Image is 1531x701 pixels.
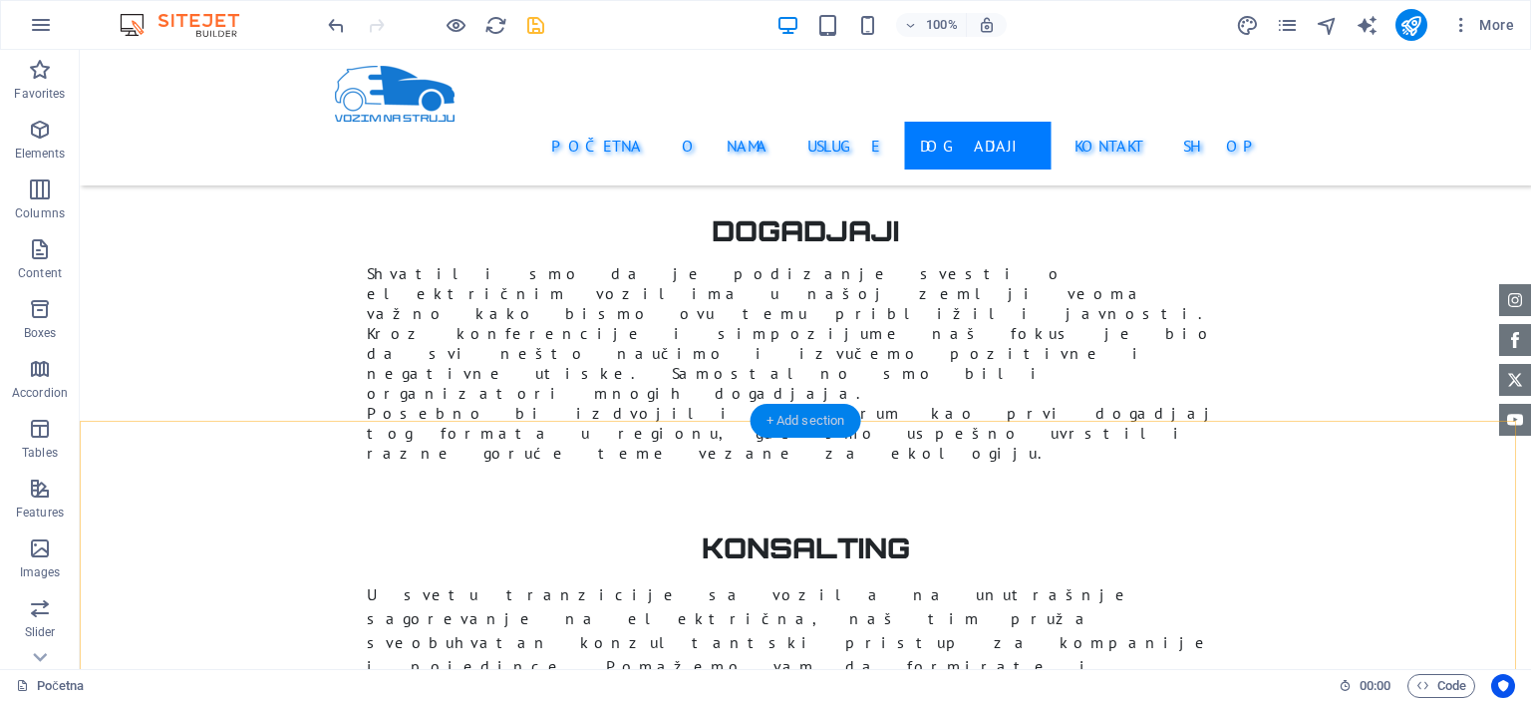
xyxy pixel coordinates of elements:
[444,13,467,37] button: Click here to leave preview mode and continue editing
[523,13,547,37] button: save
[1407,674,1475,698] button: Code
[1236,13,1260,37] button: design
[16,505,64,521] p: Features
[325,14,348,37] i: Undo: Change text (Ctrl+Z)
[1339,674,1391,698] h6: Session time
[16,674,84,698] a: Click to cancel selection. Double-click to open Pages
[22,445,58,461] p: Tables
[324,13,348,37] button: undo
[524,14,547,37] i: Save (Ctrl+S)
[25,624,56,640] p: Slider
[1356,13,1379,37] button: text_generator
[18,265,62,281] p: Content
[1443,9,1522,41] button: More
[14,86,65,102] p: Favorites
[115,13,264,37] img: Editor Logo
[1416,674,1466,698] span: Code
[1356,14,1378,37] i: AI Writer
[1276,13,1300,37] button: pages
[1395,9,1427,41] button: publish
[1316,13,1340,37] button: navigator
[1316,14,1339,37] i: Navigator
[484,14,507,37] i: Reload page
[896,13,967,37] button: 100%
[1360,674,1390,698] span: 00 00
[15,205,65,221] p: Columns
[483,13,507,37] button: reload
[926,13,958,37] h6: 100%
[12,385,68,401] p: Accordion
[1374,678,1377,693] span: :
[1491,674,1515,698] button: Usercentrics
[1236,14,1259,37] i: Design (Ctrl+Alt+Y)
[1399,14,1422,37] i: Publish
[15,146,66,162] p: Elements
[1276,14,1299,37] i: Pages (Ctrl+Alt+S)
[751,404,861,438] div: + Add section
[20,564,61,580] p: Images
[1451,15,1514,35] span: More
[24,325,57,341] p: Boxes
